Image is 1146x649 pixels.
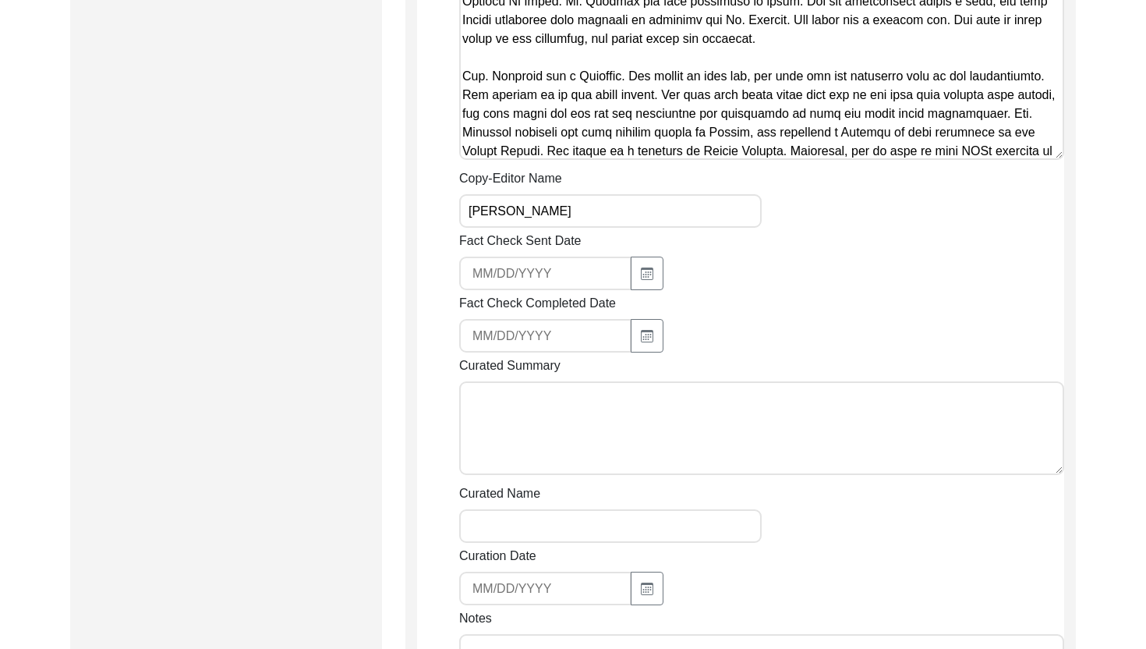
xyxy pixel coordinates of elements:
label: Curation Date [459,547,536,566]
label: Curated Summary [459,356,561,375]
label: Fact Check Sent Date [459,232,582,250]
input: MM/DD/YYYY [459,257,631,290]
label: Fact Check Completed Date [459,294,616,313]
input: MM/DD/YYYY [459,319,631,353]
label: Copy-Editor Name [459,169,562,188]
input: MM/DD/YYYY [459,572,631,605]
label: Notes [459,609,492,628]
label: Curated Name [459,484,540,503]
